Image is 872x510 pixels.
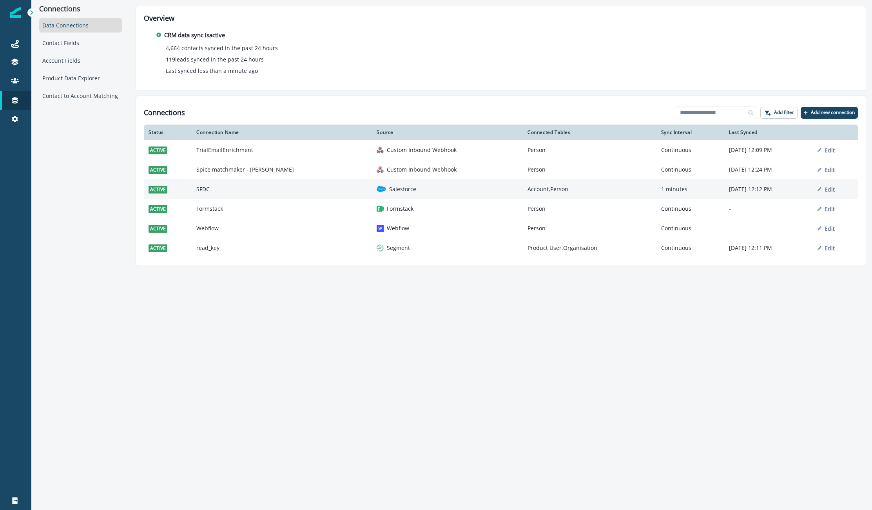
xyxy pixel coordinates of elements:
button: Edit [818,186,835,193]
div: Data Connections [39,18,122,33]
p: [DATE] 12:09 PM [729,146,808,154]
img: Inflection [10,7,21,18]
div: Last Synced [729,129,808,136]
p: Edit [825,244,835,252]
a: activeFormstackformstackFormstackPersonContinuous-Edit [144,199,858,219]
td: Continuous [656,160,724,179]
p: CRM data sync is active [164,31,225,40]
p: Add filter [774,110,794,115]
td: read_key [192,238,372,258]
span: active [149,205,167,213]
td: Person [523,160,656,179]
a: activeSpice matchmaker - [PERSON_NAME]generic inbound webhookCustom Inbound WebhookPersonContinuo... [144,160,858,179]
h2: Overview [144,14,858,23]
div: Connection Name [196,129,368,136]
td: Formstack [192,199,372,219]
a: activeread_keysegmentSegmentProduct User,OrganisationContinuous[DATE] 12:11 PMEdit [144,238,858,258]
td: Product User,Organisation [523,238,656,258]
button: Edit [818,146,835,154]
img: salesforce [377,184,386,194]
p: Custom Inbound Webhook [387,166,457,174]
h1: Connections [144,109,185,117]
button: Edit [818,205,835,213]
p: Webflow [387,224,409,232]
td: TrialEmailEnrichment [192,140,372,160]
td: Continuous [656,199,724,219]
p: [DATE] 12:11 PM [729,244,808,252]
div: Contact to Account Matching [39,89,122,103]
div: Connected Tables [528,129,652,136]
p: 4,664 contacts synced in the past 24 hours [166,44,278,52]
p: Edit [825,186,835,193]
td: Person [523,140,656,160]
td: Continuous [656,238,724,258]
p: Edit [825,205,835,213]
button: Add filter [760,107,798,119]
img: formstack [377,205,384,212]
p: Connections [39,5,122,13]
button: Add new connection [801,107,858,119]
p: Edit [825,225,835,232]
div: Source [377,129,518,136]
span: active [149,244,167,252]
span: active [149,166,167,174]
span: active [149,225,167,233]
td: Person [523,219,656,238]
p: 119 leads synced in the past 24 hours [166,55,264,63]
p: Edit [825,146,835,154]
td: Continuous [656,219,724,238]
p: Segment [387,244,410,252]
td: Person [523,199,656,219]
a: activeWebflowwebflowWebflowPersonContinuous-Edit [144,219,858,238]
a: activeTrialEmailEnrichmentgeneric inbound webhookCustom Inbound WebhookPersonContinuous[DATE] 12:... [144,140,858,160]
div: Status [149,129,187,136]
a: activeSFDCsalesforceSalesforceAccount,Person1 minutes[DATE] 12:12 PMEdit [144,179,858,199]
img: webflow [377,225,384,232]
p: [DATE] 12:24 PM [729,166,808,174]
p: Last synced less than a minute ago [166,67,258,75]
p: Salesforce [389,185,416,193]
p: Formstack [387,205,413,213]
p: Add new connection [811,110,855,115]
p: Edit [825,166,835,174]
p: - [729,224,808,232]
td: Spice matchmaker - [PERSON_NAME] [192,160,372,179]
div: Sync Interval [661,129,720,136]
td: SFDC [192,179,372,199]
p: Custom Inbound Webhook [387,146,457,154]
button: Edit [818,244,835,252]
div: Product Data Explorer [39,71,122,85]
td: Webflow [192,219,372,238]
p: [DATE] 12:12 PM [729,185,808,193]
td: 1 minutes [656,179,724,199]
td: Continuous [656,140,724,160]
div: Account Fields [39,53,122,68]
div: Contact Fields [39,36,122,50]
img: generic inbound webhook [377,146,384,154]
img: segment [377,244,384,251]
span: active [149,186,167,194]
button: Edit [818,166,835,174]
td: Account,Person [523,179,656,199]
img: generic inbound webhook [377,166,384,173]
span: active [149,146,167,154]
button: Edit [818,225,835,232]
p: - [729,205,808,213]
